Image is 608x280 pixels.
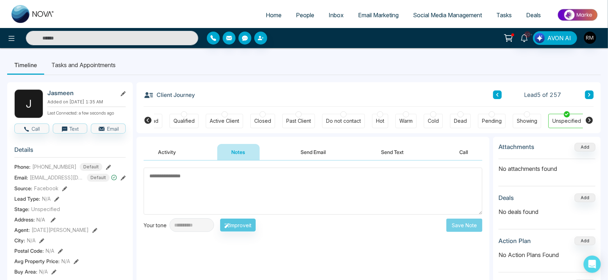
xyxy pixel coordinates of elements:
span: Default [87,174,110,182]
span: People [296,11,314,19]
span: Lead 5 of 257 [524,90,561,99]
p: No Action Plans Found [498,251,595,259]
h3: Details [14,146,126,157]
button: Add [575,143,595,151]
a: Inbox [321,8,351,22]
span: N/A [46,247,54,255]
button: Add [575,237,595,245]
h2: Jasmeen [47,89,114,97]
span: Address: [14,216,45,223]
div: Showing [517,117,537,125]
div: Do not contact [326,117,361,125]
span: Email Marketing [358,11,399,19]
span: AVON AI [547,34,571,42]
div: Dead [454,117,467,125]
h3: Deals [498,194,514,201]
div: Warm [399,117,413,125]
span: N/A [39,268,48,275]
span: [PHONE_NUMBER] [32,163,76,171]
span: [DATE][PERSON_NAME] [32,226,89,234]
img: Market-place.gif [552,7,604,23]
span: Tasks [496,11,512,19]
button: Send Text [367,144,418,160]
li: Tasks and Appointments [44,55,123,75]
span: Facebook [34,185,59,192]
h3: Client Journey [144,89,195,100]
span: N/A [27,237,36,244]
a: Deals [519,8,548,22]
p: Last Connected: a few seconds ago [47,108,126,116]
span: [EMAIL_ADDRESS][DOMAIN_NAME] [30,174,84,181]
span: Source: [14,185,32,192]
div: Closed [254,117,271,125]
span: City : [14,237,25,244]
span: Stage: [14,205,29,213]
button: Save Note [446,219,482,232]
span: 10+ [524,31,531,38]
span: N/A [42,195,51,202]
img: Nova CRM Logo [11,5,55,23]
img: User Avatar [584,32,596,44]
a: People [289,8,321,22]
span: Deals [526,11,541,19]
a: 10+ [516,31,533,44]
div: Open Intercom Messenger [584,256,601,273]
div: J [14,89,43,118]
span: Phone: [14,163,31,171]
a: Email Marketing [351,8,406,22]
span: Inbox [329,11,344,19]
span: Add [575,144,595,150]
a: Social Media Management [406,8,489,22]
span: Lead Type: [14,195,40,202]
div: Qualified [173,117,195,125]
span: Social Media Management [413,11,482,19]
div: Past Client [286,117,311,125]
h3: Attachments [498,143,534,150]
span: Default [80,163,102,171]
div: Cold [428,117,439,125]
h3: Action Plan [498,237,531,244]
div: Active Client [210,117,239,125]
div: Pending [482,117,502,125]
a: Tasks [489,8,519,22]
img: Lead Flow [535,33,545,43]
button: Call [445,144,482,160]
span: N/A [36,216,45,223]
span: Buy Area : [14,268,37,275]
button: Email [91,123,126,134]
p: No deals found [498,207,595,216]
button: Call [14,123,49,134]
p: Added on [DATE] 1:35 AM [47,99,126,105]
span: Home [266,11,282,19]
span: Avg Property Price : [14,257,60,265]
li: Timeline [7,55,44,75]
button: AVON AI [533,31,577,45]
a: Home [259,8,289,22]
button: Text [53,123,88,134]
div: Your tone [144,221,170,229]
span: N/A [61,257,70,265]
span: Email: [14,174,28,181]
button: Notes [217,144,260,160]
div: Hot [376,117,384,125]
span: Postal Code : [14,247,44,255]
button: Activity [144,144,190,160]
button: Add [575,193,595,202]
p: No attachments found [498,159,595,173]
div: Unspecified [552,117,581,125]
button: Send Email [286,144,340,160]
span: Agent: [14,226,30,234]
span: Unspecified [31,205,60,213]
